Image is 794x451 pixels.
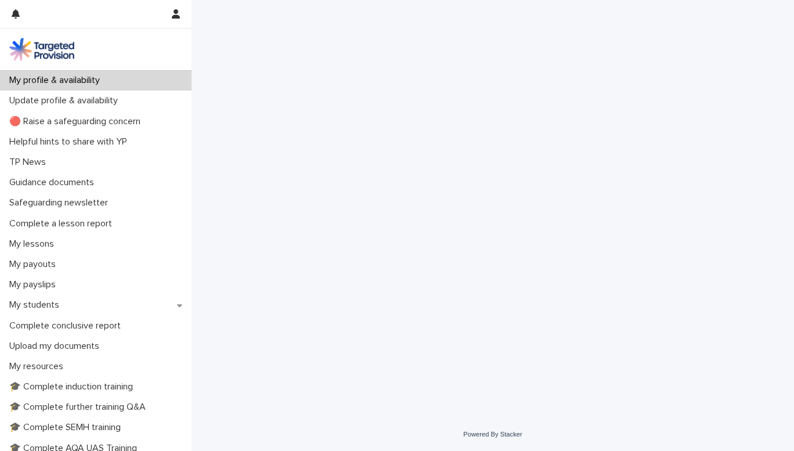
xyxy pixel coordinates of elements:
p: Upload my documents [5,341,109,352]
p: My lessons [5,239,63,250]
p: Helpful hints to share with YP [5,136,136,147]
a: Powered By Stacker [463,431,522,438]
p: Guidance documents [5,177,103,188]
p: My students [5,300,68,311]
p: My resources [5,361,73,372]
p: 🎓 Complete induction training [5,381,142,392]
p: 🔴 Raise a safeguarding concern [5,116,150,127]
p: Safeguarding newsletter [5,197,117,208]
p: Update profile & availability [5,95,127,106]
p: Complete a lesson report [5,218,121,229]
p: 🎓 Complete further training Q&A [5,402,155,413]
p: My payouts [5,259,65,270]
p: My payslips [5,279,65,290]
p: Complete conclusive report [5,320,130,331]
p: 🎓 Complete SEMH training [5,422,130,433]
p: My profile & availability [5,75,109,86]
img: M5nRWzHhSzIhMunXDL62 [9,38,74,61]
p: TP News [5,157,55,168]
